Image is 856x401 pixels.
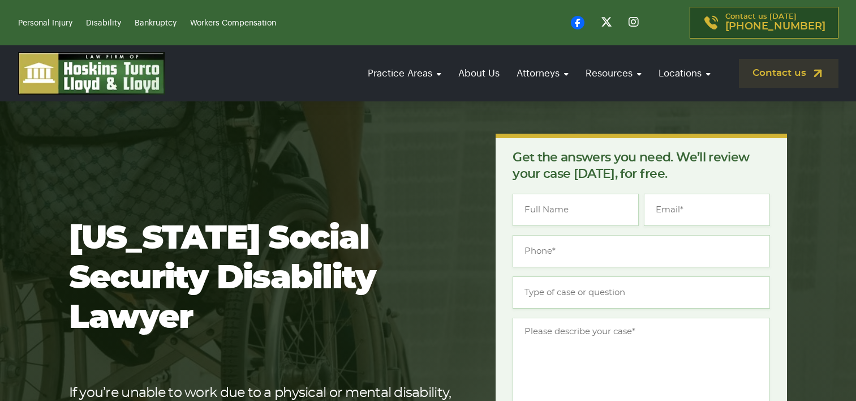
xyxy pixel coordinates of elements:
[513,235,770,267] input: Phone*
[135,19,177,27] a: Bankruptcy
[653,57,716,89] a: Locations
[725,21,825,32] span: [PHONE_NUMBER]
[644,194,770,226] input: Email*
[690,7,838,39] a: Contact us [DATE][PHONE_NUMBER]
[86,19,121,27] a: Disability
[190,19,276,27] a: Workers Compensation
[580,57,647,89] a: Resources
[362,57,447,89] a: Practice Areas
[739,59,838,88] a: Contact us
[511,57,574,89] a: Attorneys
[513,150,770,182] p: Get the answers you need. We’ll review your case [DATE], for free.
[453,57,505,89] a: About Us
[725,13,825,32] p: Contact us [DATE]
[18,52,165,95] img: logo
[18,19,72,27] a: Personal Injury
[69,219,460,338] h1: [US_STATE] Social Security Disability Lawyer
[513,194,639,226] input: Full Name
[513,276,770,309] input: Type of case or question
